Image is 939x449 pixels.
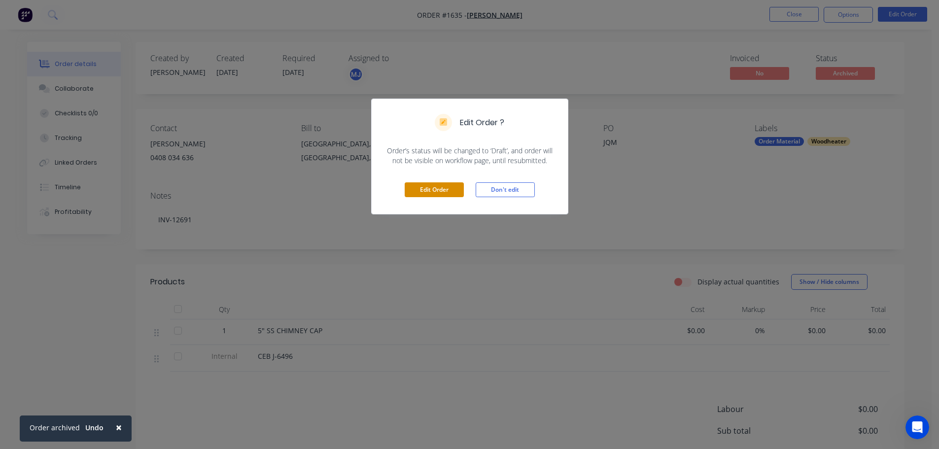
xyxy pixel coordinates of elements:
button: Don't edit [476,182,535,197]
button: Close [106,415,132,439]
button: Edit Order [405,182,464,197]
div: Order archived [30,422,80,433]
iframe: Intercom live chat [905,415,929,439]
button: Undo [80,420,109,435]
span: Order’s status will be changed to ‘Draft’, and order will not be visible on workflow page, until ... [383,146,556,166]
h5: Edit Order ? [460,117,504,129]
span: × [116,420,122,434]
